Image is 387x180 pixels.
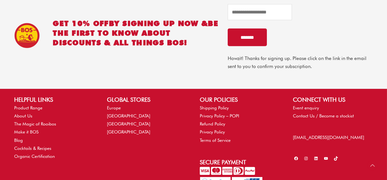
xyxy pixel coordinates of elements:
[293,113,354,118] a: Contact Us / Become a stockist
[200,113,240,118] a: Privacy Policy – POPI
[14,138,23,143] a: Blog
[293,105,319,110] a: Event enquiry
[107,104,187,136] nav: GLOBAL STORES
[14,113,32,118] a: About Us
[228,55,372,71] p: Howzit! Thanks for signing up. Please click on the link in the email sent to you to confirm your ...
[293,104,373,120] nav: CONNECT WITH US
[200,138,231,143] a: Terms of Service
[14,129,39,134] a: Make it BOS
[53,19,218,47] h2: GET 10% OFF be the first to know about discounts & all things BOS!
[107,95,187,104] h2: GLOBAL STORES
[107,105,121,110] a: Europe
[200,95,280,104] h2: OUR POLICIES
[14,154,55,159] a: Organic Certification
[200,105,229,110] a: Shipping Policy
[107,121,150,126] a: [GEOGRAPHIC_DATA]
[14,23,40,48] img: BOS Ice Tea
[293,135,364,140] a: [EMAIL_ADDRESS][DOMAIN_NAME]
[14,146,51,151] a: Cocktails & Recipes
[14,105,42,110] a: Product Range
[14,121,56,126] a: The Magic of Rooibos
[107,113,150,118] a: [GEOGRAPHIC_DATA]
[200,121,225,126] a: Refund Policy
[200,158,280,167] h2: Secure Payment
[14,95,94,104] h2: HELPFUL LINKS
[109,19,208,28] span: BY SIGNING UP NOW &
[200,129,225,134] a: Privacy Policy
[293,95,373,104] h2: CONNECT WITH US
[14,104,94,160] nav: HELPFUL LINKS
[200,104,280,144] nav: OUR POLICIES
[107,129,150,134] a: [GEOGRAPHIC_DATA]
